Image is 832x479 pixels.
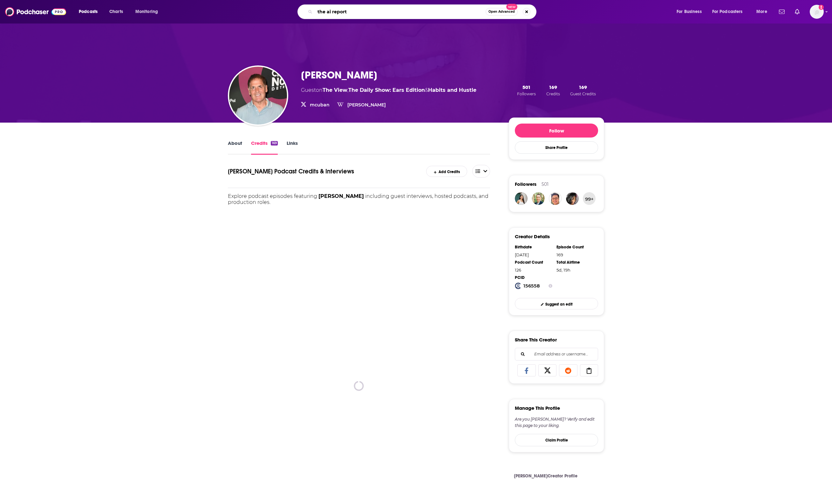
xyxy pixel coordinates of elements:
img: Mark Cuban [229,67,287,125]
span: Guest [301,87,316,93]
div: 501 [542,181,549,187]
span: [PERSON_NAME] [318,193,364,199]
a: Share on Facebook [517,364,536,376]
span: For Business [677,7,702,16]
a: The View [323,87,347,93]
span: Followers [517,91,536,96]
h3: Share This Creator [515,337,557,343]
img: User Profile [810,5,824,19]
div: Are you [PERSON_NAME]? Verify and edit this page to your liking. [515,416,598,429]
img: Podchaser Creator ID logo [515,283,521,289]
a: [PERSON_NAME] [347,102,386,108]
a: Share on Reddit [559,364,577,376]
span: Followers [515,181,536,187]
a: Show notifications dropdown [792,6,802,17]
button: 501Followers [515,84,538,97]
svg: Add a profile image [819,5,824,10]
span: Logged in as hannahlee98 [810,5,824,19]
h1: Mark Cuban's Podcast Credits & Interviews [228,165,414,178]
button: open menu [708,7,752,17]
span: New [506,4,518,10]
img: anneallen [515,192,528,205]
button: open menu [472,165,490,178]
button: open menu [131,7,166,17]
p: Explore podcast episodes featuring including guest interviews, hosted podcasts, and production ro... [228,193,490,205]
button: Show Info [549,283,552,289]
div: Search followers [515,348,598,361]
span: Open Advanced [488,10,515,13]
span: 169 [579,84,587,90]
h3: [PERSON_NAME] [301,69,377,81]
button: Claim Profile [515,434,598,446]
div: [DATE] [515,252,552,257]
a: Add Credits [426,166,467,177]
div: Search podcasts, credits, & more... [303,4,542,19]
button: Share Profile [515,141,598,154]
div: Episode Count [556,245,594,250]
div: 169 [556,252,594,257]
button: Follow [515,124,598,138]
span: For Podcasters [712,7,743,16]
input: Email address or username... [520,348,593,360]
span: 169 [549,84,557,90]
img: CKB74 [566,192,579,205]
span: More [756,7,767,16]
div: PCID [515,275,552,280]
div: 169 [271,141,278,145]
button: 169Credits [544,84,562,97]
a: About [228,140,242,155]
img: nglimsdahl [532,192,545,205]
div: Birthdate [515,245,552,250]
span: on [316,87,347,93]
a: Charts [105,7,127,17]
h3: Creator Details [515,233,550,239]
button: open menu [752,7,775,17]
div: Total Airtime [556,260,594,265]
img: kevintn [549,192,562,205]
a: Show notifications dropdown [776,6,787,17]
button: 169Guest Credits [568,84,598,97]
a: Share on X/Twitter [538,364,557,376]
span: 139 hours, 49 minutes, 41 seconds [556,267,570,273]
span: Credits [546,91,560,96]
a: The Daily Show: Ears Edition [348,87,425,93]
span: 501 [522,84,531,90]
h4: [PERSON_NAME] Creator Profile [514,473,599,479]
strong: 156558 [523,283,540,289]
h3: Manage This Profile [515,405,560,411]
div: Podcast Count [515,260,552,265]
a: mcuban [310,102,330,108]
button: open menu [672,7,710,17]
a: Habits and Hustle [428,87,476,93]
span: Monitoring [135,7,158,16]
span: & [425,87,428,93]
a: Suggest an edit [515,298,598,309]
span: Podcasts [79,7,98,16]
span: , [347,87,348,93]
span: Charts [109,7,123,16]
button: open menu [74,7,106,17]
a: Credits169 [251,140,278,155]
img: Podchaser - Follow, Share and Rate Podcasts [5,6,66,18]
button: Open AdvancedNew [486,8,518,16]
input: Search podcasts, credits, & more... [315,7,486,17]
button: 99+ [583,192,596,205]
a: Links [287,140,298,155]
span: Guest Credits [570,91,596,96]
div: 126 [515,267,552,273]
button: Show profile menu [810,5,824,19]
a: Copy Link [580,364,598,376]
